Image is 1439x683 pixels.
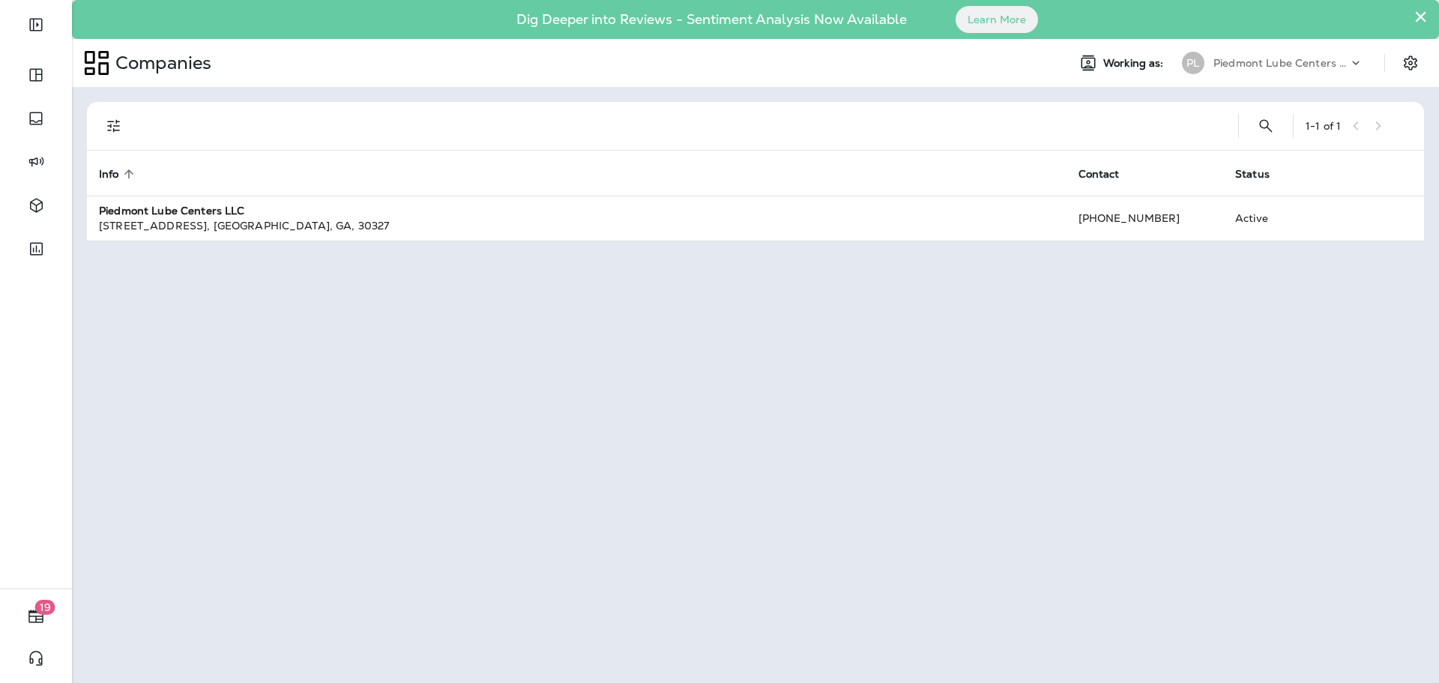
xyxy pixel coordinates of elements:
button: 19 [15,601,57,631]
p: Dig Deeper into Reviews - Sentiment Analysis Now Available [473,17,950,22]
button: Search Companies [1251,111,1281,141]
button: Expand Sidebar [15,10,57,40]
td: [PHONE_NUMBER] [1067,196,1223,241]
span: Working as: [1103,57,1167,70]
div: 1 - 1 of 1 [1306,120,1341,132]
button: Learn More [956,6,1038,33]
span: Info [99,167,139,181]
div: PL [1182,52,1204,74]
span: Status [1235,168,1270,181]
span: Status [1235,167,1289,181]
p: Companies [109,52,211,74]
span: Contact [1079,168,1120,181]
td: Active [1223,196,1326,241]
strong: Piedmont Lube Centers LLC [99,204,245,217]
span: Contact [1079,167,1139,181]
div: [STREET_ADDRESS] , [GEOGRAPHIC_DATA] , GA , 30327 [99,218,1055,233]
button: Filters [99,111,129,141]
p: Piedmont Lube Centers LLC [1213,57,1348,69]
button: Close [1414,4,1428,28]
span: Info [99,168,119,181]
span: 19 [35,600,55,615]
button: Settings [1397,49,1424,76]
